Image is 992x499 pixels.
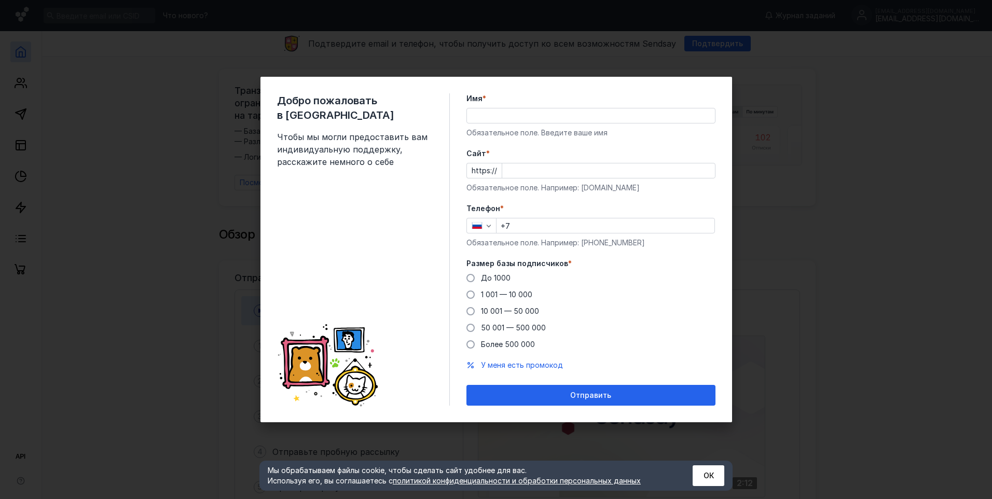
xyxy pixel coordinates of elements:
[466,385,715,406] button: Отправить
[481,323,546,332] span: 50 001 — 500 000
[693,465,724,486] button: ОК
[481,361,563,369] span: У меня есть промокод
[466,238,715,248] div: Обязательное поле. Например: [PHONE_NUMBER]
[481,360,563,370] button: У меня есть промокод
[466,258,568,269] span: Размер базы подписчиков
[466,183,715,193] div: Обязательное поле. Например: [DOMAIN_NAME]
[466,93,483,104] span: Имя
[481,273,511,282] span: До 1000
[268,465,667,486] div: Мы обрабатываем файлы cookie, чтобы сделать сайт удобнее для вас. Используя его, вы соглашаетесь c
[481,290,532,299] span: 1 001 — 10 000
[466,148,486,159] span: Cайт
[481,340,535,349] span: Более 500 000
[570,391,611,400] span: Отправить
[393,476,641,485] a: политикой конфиденциальности и обработки персональных данных
[277,93,433,122] span: Добро пожаловать в [GEOGRAPHIC_DATA]
[466,128,715,138] div: Обязательное поле. Введите ваше имя
[466,203,500,214] span: Телефон
[481,307,539,315] span: 10 001 — 50 000
[277,131,433,168] span: Чтобы мы могли предоставить вам индивидуальную поддержку, расскажите немного о себе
